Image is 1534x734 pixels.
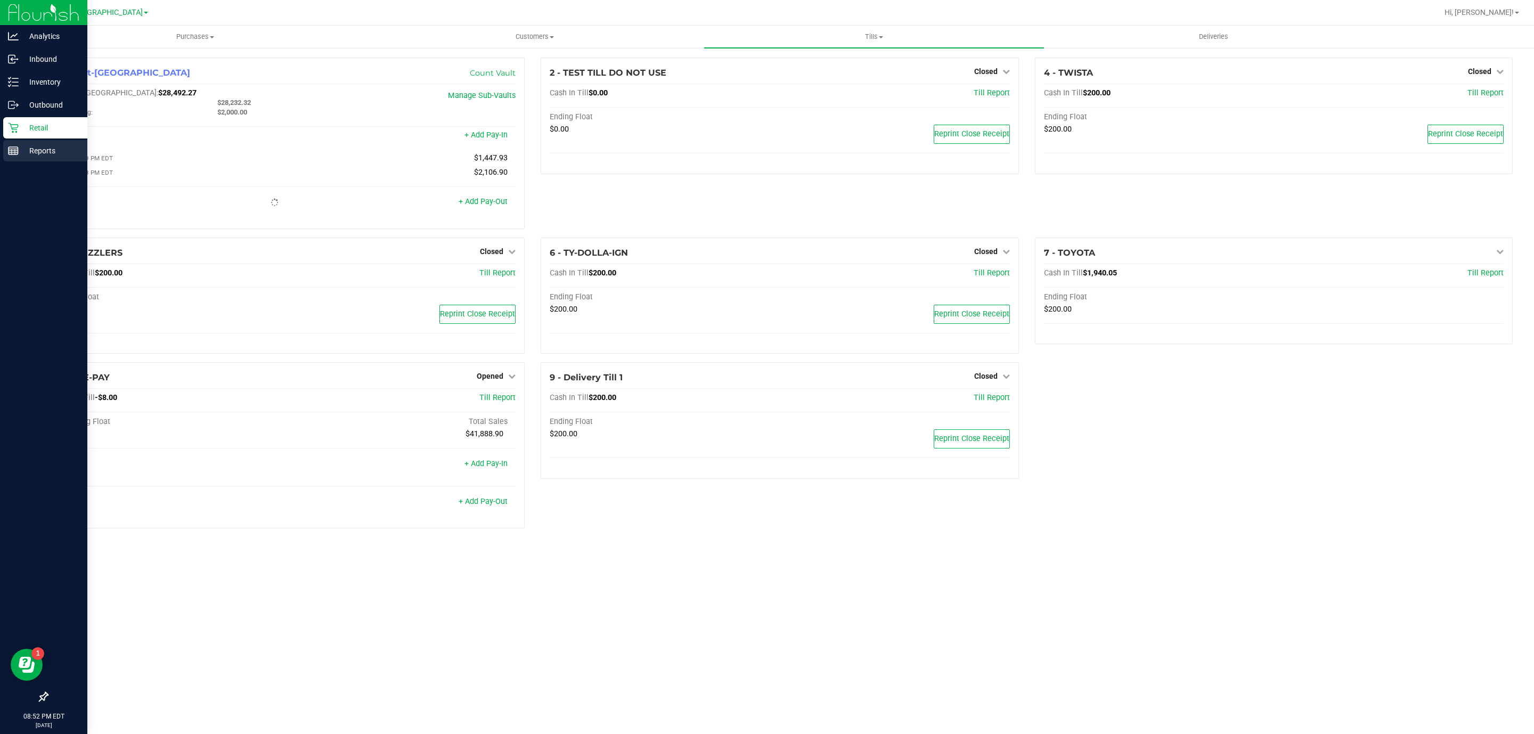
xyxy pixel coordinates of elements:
[474,153,508,162] span: $1,447.93
[934,125,1010,144] button: Reprint Close Receipt
[934,309,1009,319] span: Reprint Close Receipt
[550,268,589,278] span: Cash In Till
[448,91,516,100] a: Manage Sub-Vaults
[464,459,508,468] a: + Add Pay-In
[934,434,1009,443] span: Reprint Close Receipt
[974,372,998,380] span: Closed
[95,268,123,278] span: $200.00
[8,123,19,133] inline-svg: Retail
[56,292,286,302] div: Ending Float
[158,88,197,97] span: $28,492.27
[1044,88,1083,97] span: Cash In Till
[459,497,508,506] a: + Add Pay-Out
[1467,88,1504,97] a: Till Report
[31,647,44,660] iframe: Resource center unread badge
[470,68,516,78] a: Count Vault
[1044,292,1274,302] div: Ending Float
[550,429,577,438] span: $200.00
[1427,125,1504,144] button: Reprint Close Receipt
[550,417,780,427] div: Ending Float
[56,198,286,208] div: Pay-Outs
[974,393,1010,402] a: Till Report
[1467,268,1504,278] a: Till Report
[974,67,998,76] span: Closed
[479,268,516,278] a: Till Report
[19,30,83,43] p: Analytics
[365,32,704,42] span: Customers
[1044,268,1083,278] span: Cash In Till
[1044,68,1093,78] span: 4 - TWISTA
[464,131,508,140] a: + Add Pay-In
[477,372,503,380] span: Opened
[56,460,286,470] div: Pay-Ins
[8,100,19,110] inline-svg: Outbound
[934,305,1010,324] button: Reprint Close Receipt
[439,305,516,324] button: Reprint Close Receipt
[1428,129,1503,138] span: Reprint Close Receipt
[56,417,286,427] div: Beginning Float
[974,247,998,256] span: Closed
[474,168,508,177] span: $2,106.90
[550,125,569,134] span: $0.00
[8,31,19,42] inline-svg: Analytics
[286,417,516,427] div: Total Sales
[95,393,117,402] span: -$8.00
[11,649,43,681] iframe: Resource center
[550,68,666,78] span: 2 - TEST TILL DO NOT USE
[466,429,503,438] span: $41,888.90
[589,268,616,278] span: $200.00
[8,77,19,87] inline-svg: Inventory
[26,32,364,42] span: Purchases
[1044,248,1095,258] span: 7 - TOYOTA
[1044,112,1274,122] div: Ending Float
[974,88,1010,97] a: Till Report
[1185,32,1243,42] span: Deliveries
[974,268,1010,278] a: Till Report
[589,88,608,97] span: $0.00
[8,54,19,64] inline-svg: Inbound
[56,68,190,78] span: 1 - Vault-[GEOGRAPHIC_DATA]
[934,129,1009,138] span: Reprint Close Receipt
[704,32,1043,42] span: Tills
[589,393,616,402] span: $200.00
[5,712,83,721] p: 08:52 PM EDT
[56,88,158,97] span: Cash In [GEOGRAPHIC_DATA]:
[1468,67,1491,76] span: Closed
[19,144,83,157] p: Reports
[26,26,365,48] a: Purchases
[479,393,516,402] a: Till Report
[550,393,589,402] span: Cash In Till
[550,248,628,258] span: 6 - TY-DOLLA-IGN
[365,26,704,48] a: Customers
[56,498,286,508] div: Pay-Outs
[704,26,1043,48] a: Tills
[1445,8,1514,17] span: Hi, [PERSON_NAME]!
[5,721,83,729] p: [DATE]
[1083,88,1111,97] span: $200.00
[217,99,251,107] span: $28,232.32
[70,8,143,17] span: [GEOGRAPHIC_DATA]
[550,88,589,97] span: Cash In Till
[19,76,83,88] p: Inventory
[550,372,623,382] span: 9 - Delivery Till 1
[1083,268,1117,278] span: $1,940.05
[19,99,83,111] p: Outbound
[19,53,83,66] p: Inbound
[56,248,123,258] span: 5 - TWIZZLERS
[550,112,780,122] div: Ending Float
[8,145,19,156] inline-svg: Reports
[56,132,286,141] div: Pay-Ins
[459,197,508,206] a: + Add Pay-Out
[550,305,577,314] span: $200.00
[934,429,1010,448] button: Reprint Close Receipt
[1044,125,1072,134] span: $200.00
[550,292,780,302] div: Ending Float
